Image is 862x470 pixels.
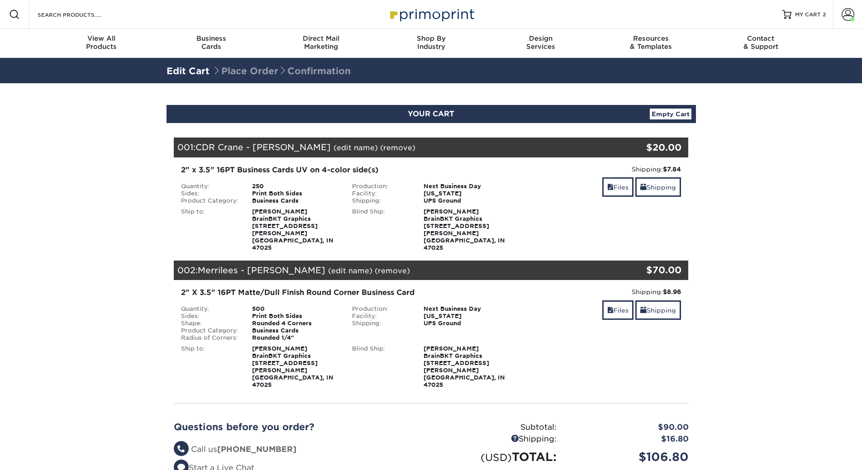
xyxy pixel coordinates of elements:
[596,29,706,58] a: Resources& Templates
[252,208,333,251] strong: [PERSON_NAME] BrainBKT Graphics [STREET_ADDRESS][PERSON_NAME] [GEOGRAPHIC_DATA], IN 47025
[47,34,157,43] span: View All
[603,263,682,277] div: $70.00
[481,451,512,463] small: (USD)
[245,334,345,342] div: Rounded 1/4"
[607,184,614,191] span: files
[640,184,647,191] span: shipping
[174,334,246,342] div: Radius of Corners:
[345,345,417,389] div: Blind Ship:
[663,288,681,295] strong: $8.96
[174,327,246,334] div: Product Category:
[596,34,706,43] span: Resources
[706,34,816,43] span: Contact
[174,305,246,313] div: Quantity:
[174,345,246,389] div: Ship to:
[795,11,821,19] span: MY CART
[245,190,345,197] div: Print Both Sides
[375,266,410,275] a: (remove)
[823,11,826,18] span: 2
[596,34,706,51] div: & Templates
[266,29,376,58] a: Direct MailMarketing
[266,34,376,43] span: Direct Mail
[198,265,325,275] span: Merrilees - [PERSON_NAME]
[174,444,424,456] li: Call us
[245,320,345,327] div: Rounded 4 Corners
[47,29,157,58] a: View AllProducts
[174,313,246,320] div: Sides:
[174,261,603,280] div: 002:
[345,313,417,320] div: Facility:
[486,29,596,58] a: DesignServices
[345,208,417,252] div: Blind Ship:
[174,320,246,327] div: Shape:
[563,448,695,465] div: $106.80
[386,5,476,24] img: Primoprint
[640,307,647,314] span: shipping
[252,345,333,388] strong: [PERSON_NAME] BrainBKT Graphics [STREET_ADDRESS][PERSON_NAME] [GEOGRAPHIC_DATA], IN 47025
[345,305,417,313] div: Production:
[345,197,417,204] div: Shipping:
[47,34,157,51] div: Products
[635,177,681,197] a: Shipping
[376,34,486,51] div: Industry
[217,445,296,454] strong: [PHONE_NUMBER]
[174,422,424,432] h2: Questions before you order?
[167,66,210,76] a: Edit Cart
[408,109,454,118] span: YOUR CART
[181,287,510,298] div: 2" X 3.5" 16PT Matte/Dull Finish Round Corner Business Card
[345,320,417,327] div: Shipping:
[156,29,266,58] a: BusinessCards
[417,305,517,313] div: Next Business Day
[650,109,691,119] a: Empty Cart
[417,320,517,327] div: UPS Ground
[417,197,517,204] div: UPS Ground
[245,327,345,334] div: Business Cards
[431,448,563,465] div: TOTAL:
[174,183,246,190] div: Quantity:
[424,208,505,251] strong: [PERSON_NAME] BrainBKT Graphics [STREET_ADDRESS][PERSON_NAME] [GEOGRAPHIC_DATA], IN 47025
[345,190,417,197] div: Facility:
[486,34,596,43] span: Design
[174,138,603,157] div: 001:
[417,183,517,190] div: Next Business Day
[607,307,614,314] span: files
[333,143,378,152] a: (edit name)
[417,313,517,320] div: [US_STATE]
[245,197,345,204] div: Business Cards
[345,183,417,190] div: Production:
[266,34,376,51] div: Marketing
[524,165,681,174] div: Shipping:
[245,305,345,313] div: 500
[417,190,517,197] div: [US_STATE]
[706,29,816,58] a: Contact& Support
[156,34,266,51] div: Cards
[663,166,681,173] strong: $7.84
[431,433,563,445] div: Shipping:
[424,345,505,388] strong: [PERSON_NAME] BrainBKT Graphics [STREET_ADDRESS][PERSON_NAME] [GEOGRAPHIC_DATA], IN 47025
[181,165,510,176] div: 2" x 3.5" 16PT Business Cards UV on 4-color side(s)
[174,190,246,197] div: Sides:
[380,143,415,152] a: (remove)
[563,422,695,433] div: $90.00
[602,177,633,197] a: Files
[174,197,246,204] div: Product Category:
[174,208,246,252] div: Ship to:
[245,313,345,320] div: Print Both Sides
[328,266,372,275] a: (edit name)
[376,34,486,43] span: Shop By
[603,141,682,154] div: $20.00
[486,34,596,51] div: Services
[635,300,681,320] a: Shipping
[376,29,486,58] a: Shop ByIndustry
[195,142,331,152] span: CDR Crane - [PERSON_NAME]
[602,300,633,320] a: Files
[37,9,125,20] input: SEARCH PRODUCTS.....
[245,183,345,190] div: 250
[431,422,563,433] div: Subtotal:
[212,66,351,76] span: Place Order Confirmation
[563,433,695,445] div: $16.80
[524,287,681,296] div: Shipping:
[706,34,816,51] div: & Support
[156,34,266,43] span: Business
